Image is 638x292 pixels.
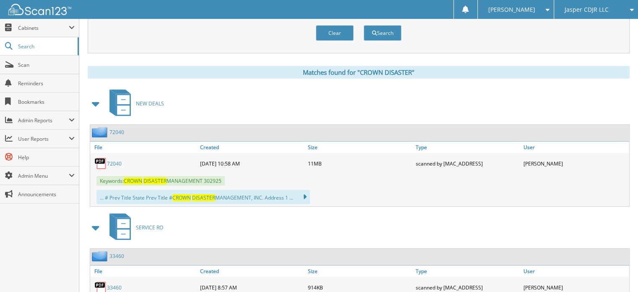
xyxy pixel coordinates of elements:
a: 72040 [107,160,122,167]
a: Size [306,142,414,153]
span: NEW DEALS [136,100,164,107]
button: Search [364,25,401,41]
img: folder2.png [92,251,109,261]
span: SERVICE RO [136,224,163,231]
img: PDF.png [94,157,107,170]
span: Scan [18,61,75,68]
a: User [521,142,629,153]
a: File [90,142,198,153]
iframe: Chat Widget [596,252,638,292]
div: scanned by [MAC_ADDRESS] [414,155,521,172]
div: Matches found for "CROWN DISASTER" [88,66,630,79]
span: Admin Menu [18,172,69,179]
span: Keywords: MANAGEMENT 302925 [96,176,225,186]
a: User [521,266,629,277]
span: Jasper CDJR LLC [565,7,609,12]
span: DISASTER [192,194,215,201]
div: 11MB [306,155,414,172]
img: folder2.png [92,127,109,137]
a: Size [306,266,414,277]
span: Bookmarks [18,98,75,105]
a: NEW DEALS [104,87,164,120]
span: Admin Reports [18,117,69,124]
div: [DATE] 10:58 AM [198,155,306,172]
a: Created [198,266,306,277]
a: File [90,266,198,277]
span: User Reports [18,135,69,142]
a: Created [198,142,306,153]
span: CROWN [172,194,191,201]
span: Announcements [18,191,75,198]
a: 33460 [109,253,124,260]
span: DISASTER [143,177,167,184]
span: [PERSON_NAME] [488,7,535,12]
span: Cabinets [18,24,69,32]
a: 72040 [109,129,124,136]
a: Type [414,142,521,153]
a: 33460 [107,284,122,291]
img: scan123-logo-white.svg [8,4,71,15]
button: Clear [316,25,354,41]
div: ... # Prev Title State Prev Title # MANAGEMENT, INC. Address 1 ... [96,190,310,204]
a: Type [414,266,521,277]
span: Reminders [18,80,75,87]
span: Search [18,43,73,50]
span: Help [18,154,75,161]
a: SERVICE RO [104,211,163,244]
span: CROWN [124,177,142,184]
div: [PERSON_NAME] [521,155,629,172]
